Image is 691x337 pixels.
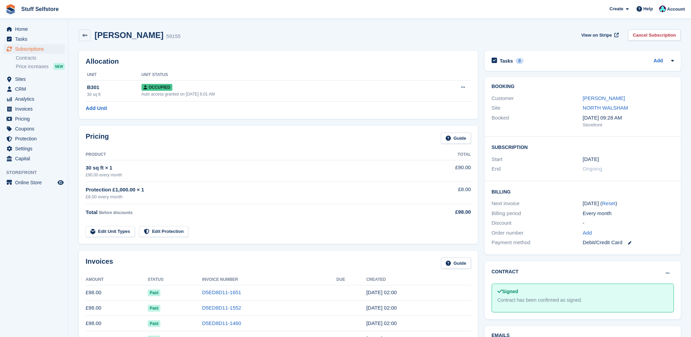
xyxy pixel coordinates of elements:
[95,30,163,40] h2: [PERSON_NAME]
[15,154,56,163] span: Capital
[18,3,61,15] a: Stuff Selfstore
[202,289,241,295] a: D5ED8D11-1651
[3,84,65,94] a: menu
[15,114,56,124] span: Pricing
[3,74,65,84] a: menu
[420,182,471,204] td: £8.00
[16,55,65,61] a: Contracts
[166,33,181,40] div: 59155
[15,74,56,84] span: Sites
[441,133,471,144] a: Guide
[15,34,56,44] span: Tasks
[202,274,336,285] th: Invoice Number
[202,320,241,326] a: D5ED8D11-1460
[6,169,68,176] span: Storefront
[420,208,471,216] div: £98.00
[583,239,674,247] div: Debit/Credit Card
[86,285,148,300] td: £98.00
[492,188,674,195] h2: Billing
[86,194,420,200] div: £8.00 every month
[86,226,135,237] a: Edit Unit Types
[86,172,420,178] div: £90.00 every month
[366,289,397,295] time: 2025-09-04 01:00:59 UTC
[15,24,56,34] span: Home
[3,124,65,134] a: menu
[366,320,397,326] time: 2025-07-04 01:00:37 UTC
[3,178,65,187] a: menu
[492,239,583,247] div: Payment method
[3,154,65,163] a: menu
[492,219,583,227] div: Discount
[492,84,674,89] h2: Booking
[86,258,113,269] h2: Invoices
[492,210,583,217] div: Billing period
[148,289,160,296] span: Paid
[86,316,148,331] td: £98.00
[602,200,615,206] a: Reset
[15,94,56,104] span: Analytics
[581,32,612,39] span: View on Stripe
[420,149,471,160] th: Total
[3,34,65,44] a: menu
[15,178,56,187] span: Online Store
[3,104,65,114] a: menu
[583,219,674,227] div: -
[3,94,65,104] a: menu
[15,84,56,94] span: CRM
[15,44,56,54] span: Subscriptions
[3,144,65,153] a: menu
[15,124,56,134] span: Coupons
[583,105,628,111] a: NORTH WALSHAM
[492,165,583,173] div: End
[3,134,65,143] a: menu
[15,144,56,153] span: Settings
[148,274,202,285] th: Status
[583,200,674,208] div: [DATE] ( )
[86,133,109,144] h2: Pricing
[99,210,133,215] span: Before discounts
[516,58,523,64] div: 0
[609,5,623,12] span: Create
[141,70,417,80] th: Unit Status
[141,91,417,97] div: Auto access granted on [DATE] 6:01 AM
[497,288,668,295] div: Signed
[583,166,602,172] span: Ongoing
[441,258,471,269] a: Guide
[420,160,471,182] td: £90.00
[3,24,65,34] a: menu
[366,274,471,285] th: Created
[336,274,366,285] th: Due
[15,104,56,114] span: Invoices
[583,229,592,237] a: Add
[87,91,141,98] div: 30 sq ft
[366,305,397,311] time: 2025-08-04 01:00:36 UTC
[500,58,513,64] h2: Tasks
[202,305,241,311] a: D5ED8D11-1552
[87,84,141,91] div: B301
[16,63,49,70] span: Price increases
[492,114,583,128] div: Booked
[583,95,625,101] a: [PERSON_NAME]
[53,63,65,70] div: NEW
[16,63,65,70] a: Price increases NEW
[86,70,141,80] th: Unit
[5,4,16,14] img: stora-icon-8386f47178a22dfd0bd8f6a31ec36ba5ce8667c1dd55bd0f319d3a0aa187defe.svg
[86,104,107,112] a: Add Unit
[86,164,420,172] div: 30 sq ft × 1
[15,134,56,143] span: Protection
[628,29,681,41] a: Cancel Subscription
[492,229,583,237] div: Order number
[148,320,160,327] span: Paid
[583,155,599,163] time: 2024-11-04 01:00:00 UTC
[497,297,668,304] div: Contract has been confirmed as signed.
[492,268,519,275] h2: Contract
[86,209,98,215] span: Total
[583,122,674,128] div: Storefront
[667,6,685,13] span: Account
[86,149,420,160] th: Product
[86,186,420,194] div: Protection £1,000.00 × 1
[659,5,666,12] img: Simon Gardner
[57,178,65,187] a: Preview store
[492,143,674,150] h2: Subscription
[86,58,471,65] h2: Allocation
